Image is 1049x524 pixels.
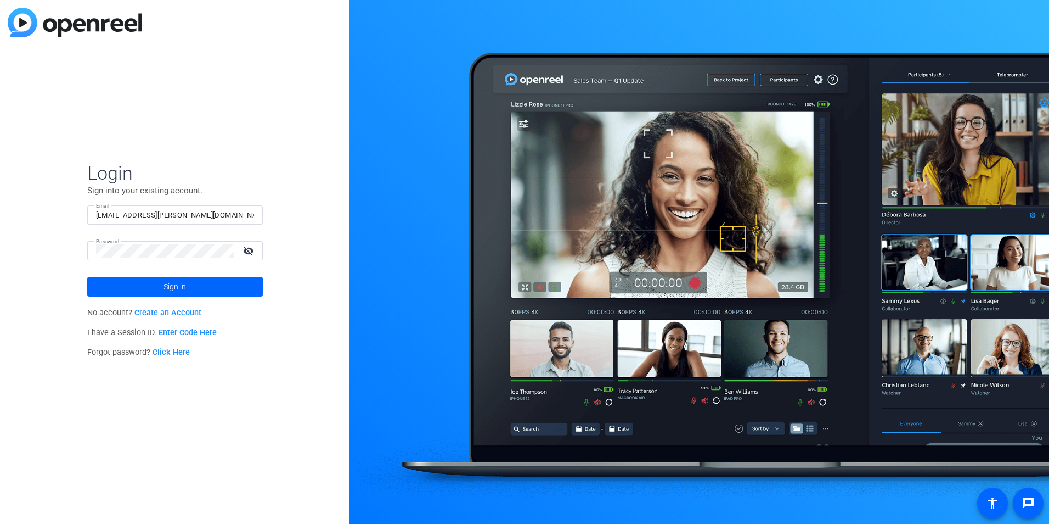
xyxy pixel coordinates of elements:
[8,8,142,37] img: blue-gradient.svg
[96,238,120,244] mat-label: Password
[986,497,999,510] mat-icon: accessibility
[159,328,217,337] a: Enter Code Here
[1022,497,1035,510] mat-icon: message
[87,161,263,185] span: Login
[236,243,263,259] mat-icon: visibility_off
[134,308,201,317] a: Create an Account
[87,328,217,337] span: I have a Session ID.
[87,308,202,317] span: No account?
[96,203,110,209] mat-label: Email
[87,348,190,357] span: Forgot password?
[87,277,263,297] button: Sign in
[163,273,186,300] span: Sign in
[153,348,190,357] a: Click Here
[87,185,263,197] p: Sign into your existing account.
[96,209,254,222] input: Enter Email Address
